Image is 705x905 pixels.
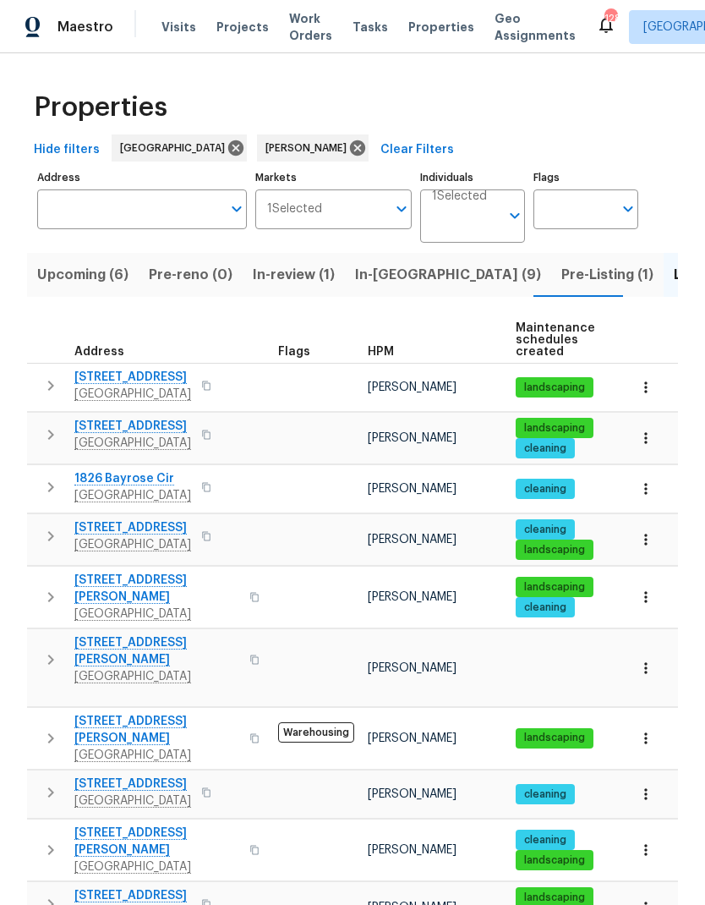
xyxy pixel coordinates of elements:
[257,134,369,162] div: [PERSON_NAME]
[368,534,456,546] span: [PERSON_NAME]
[432,189,487,204] span: 1 Selected
[517,601,573,615] span: cleaning
[120,140,232,156] span: [GEOGRAPHIC_DATA]
[352,21,388,33] span: Tasks
[265,140,353,156] span: [PERSON_NAME]
[368,662,456,674] span: [PERSON_NAME]
[149,263,232,287] span: Pre-reno (0)
[517,891,592,905] span: landscaping
[516,322,595,358] span: Maintenance schedules created
[495,10,576,44] span: Geo Assignments
[34,99,167,116] span: Properties
[368,432,456,444] span: [PERSON_NAME]
[27,134,107,166] button: Hide filters
[278,346,310,358] span: Flags
[561,263,653,287] span: Pre-Listing (1)
[408,19,474,36] span: Properties
[368,381,456,393] span: [PERSON_NAME]
[517,853,592,868] span: landscaping
[355,263,541,287] span: In-[GEOGRAPHIC_DATA] (9)
[380,140,454,161] span: Clear Filters
[267,202,322,217] span: 1 Selected
[74,346,124,358] span: Address
[517,833,573,847] span: cleaning
[616,197,640,221] button: Open
[34,140,100,161] span: Hide filters
[368,483,456,495] span: [PERSON_NAME]
[37,263,128,287] span: Upcoming (6)
[517,381,592,395] span: landscaping
[517,442,573,456] span: cleaning
[517,421,592,436] span: landscaping
[420,173,525,183] label: Individuals
[374,134,461,166] button: Clear Filters
[517,787,573,802] span: cleaning
[368,732,456,744] span: [PERSON_NAME]
[161,19,196,36] span: Visits
[216,19,269,36] span: Projects
[368,591,456,603] span: [PERSON_NAME]
[503,204,527,228] button: Open
[368,346,394,358] span: HPM
[517,482,573,496] span: cleaning
[225,197,249,221] button: Open
[533,173,638,183] label: Flags
[517,543,592,557] span: landscaping
[57,19,113,36] span: Maestro
[289,10,332,44] span: Work Orders
[278,722,354,743] span: Warehousing
[517,523,573,537] span: cleaning
[112,134,247,162] div: [GEOGRAPHIC_DATA]
[604,10,616,27] div: 128
[368,844,456,856] span: [PERSON_NAME]
[368,788,456,800] span: [PERSON_NAME]
[255,173,413,183] label: Markets
[253,263,335,287] span: In-review (1)
[517,580,592,595] span: landscaping
[390,197,413,221] button: Open
[517,731,592,745] span: landscaping
[37,173,247,183] label: Address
